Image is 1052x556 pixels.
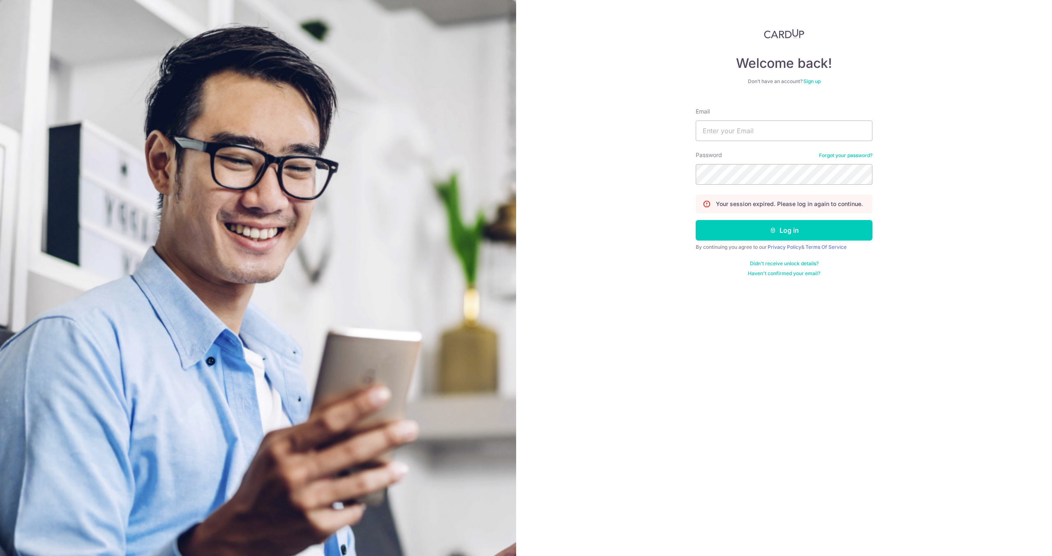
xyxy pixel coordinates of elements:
[696,244,872,250] div: By continuing you agree to our &
[716,200,863,208] p: Your session expired. Please log in again to continue.
[696,120,872,141] input: Enter your Email
[803,78,821,84] a: Sign up
[750,260,819,267] a: Didn't receive unlock details?
[696,78,872,85] div: Don’t have an account?
[696,151,722,159] label: Password
[696,220,872,241] button: Log in
[748,270,820,277] a: Haven't confirmed your email?
[764,29,804,39] img: CardUp Logo
[696,55,872,72] h4: Welcome back!
[696,107,710,116] label: Email
[805,244,847,250] a: Terms Of Service
[768,244,801,250] a: Privacy Policy
[819,152,872,159] a: Forgot your password?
